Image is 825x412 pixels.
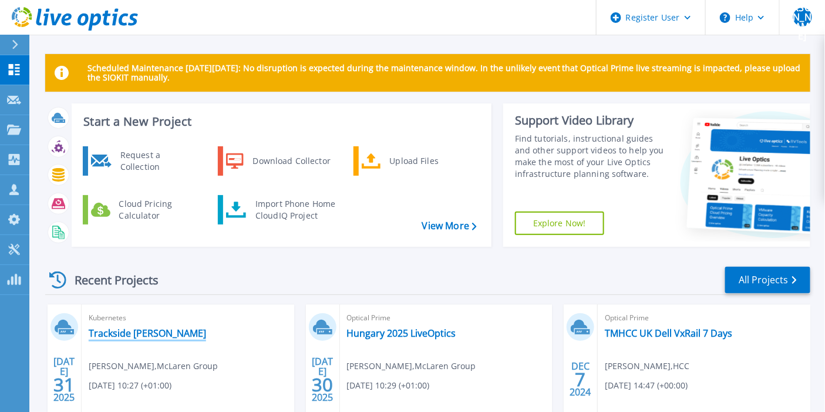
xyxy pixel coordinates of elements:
[247,149,336,173] div: Download Collector
[384,149,471,173] div: Upload Files
[605,360,689,373] span: [PERSON_NAME] , HCC
[605,311,803,324] span: Optical Prime
[311,358,334,401] div: [DATE] 2025
[347,327,456,339] a: Hungary 2025 LiveOptics
[83,146,203,176] a: Request a Collection
[515,113,668,128] div: Support Video Library
[605,379,688,392] span: [DATE] 14:47 (+00:00)
[725,267,810,293] a: All Projects
[353,146,474,176] a: Upload Files
[347,379,430,392] span: [DATE] 10:29 (+01:00)
[89,360,218,373] span: [PERSON_NAME] , McLaren Group
[115,149,200,173] div: Request a Collection
[83,195,203,225] a: Cloud Pricing Calculator
[312,380,333,390] span: 30
[250,198,341,222] div: Import Phone Home CloudIQ Project
[575,374,586,384] span: 7
[89,327,206,339] a: Trackside [PERSON_NAME]
[605,327,732,339] a: TMHCC UK Dell VxRail 7 Days
[87,63,801,82] p: Scheduled Maintenance [DATE][DATE]: No disruption is expected during the maintenance window. In t...
[53,380,75,390] span: 31
[218,146,338,176] a: Download Collector
[83,115,476,128] h3: Start a New Project
[347,311,545,324] span: Optical Prime
[515,212,604,235] a: Explore Now!
[570,358,592,401] div: DEC 2024
[113,198,200,222] div: Cloud Pricing Calculator
[45,266,174,294] div: Recent Projects
[89,379,171,392] span: [DATE] 10:27 (+01:00)
[422,220,477,232] a: View More
[347,360,476,373] span: [PERSON_NAME] , McLaren Group
[53,358,75,401] div: [DATE] 2025
[89,311,287,324] span: Kubernetes
[515,133,668,180] div: Find tutorials, instructional guides and other support videos to help you make the most of your L...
